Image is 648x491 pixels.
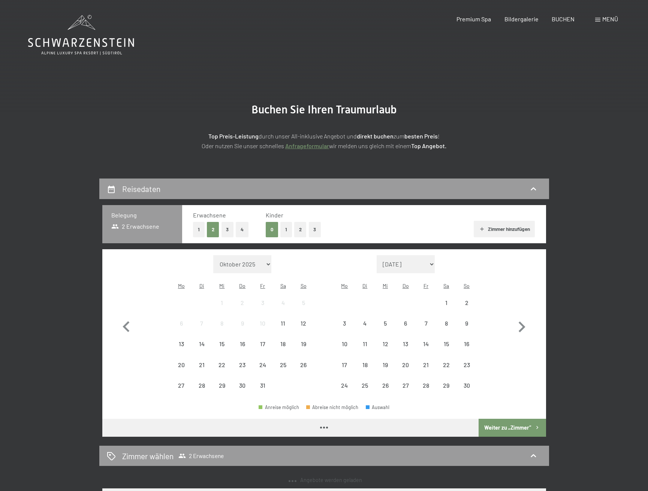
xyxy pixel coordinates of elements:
[253,320,272,339] div: 10
[192,382,211,401] div: 28
[511,255,533,396] button: Nächster Monat
[552,15,575,22] span: BUCHEN
[306,405,359,410] div: Abreise nicht möglich
[213,341,231,360] div: 15
[356,362,374,381] div: 18
[273,313,293,333] div: Sat Oct 11 2025
[253,313,273,333] div: Anreise nicht möglich
[504,15,539,22] a: Bildergalerie
[375,354,395,375] div: Wed Nov 19 2025
[111,211,173,219] h3: Belegung
[416,313,436,333] div: Fri Nov 07 2025
[212,334,232,354] div: Wed Oct 15 2025
[122,451,174,461] h2: Zimmer wählen
[212,354,232,375] div: Anreise nicht möglich
[212,313,232,333] div: Anreise nicht möglich
[395,354,416,375] div: Anreise nicht möglich
[253,375,273,396] div: Anreise nicht möglich
[212,334,232,354] div: Anreise nicht möglich
[457,362,476,381] div: 23
[274,320,292,339] div: 11
[273,334,293,354] div: Anreise nicht möglich
[192,320,211,339] div: 7
[357,132,394,140] strong: direkt buchen
[232,334,253,354] div: Thu Oct 16 2025
[464,283,470,289] abbr: Sonntag
[376,382,395,401] div: 26
[356,341,374,360] div: 11
[456,354,477,375] div: Anreise nicht möglich
[273,313,293,333] div: Anreise nicht möglich
[171,334,192,354] div: Anreise nicht möglich
[457,382,476,401] div: 30
[115,255,137,396] button: Vorheriger Monat
[232,293,253,313] div: Anreise nicht möglich
[602,15,618,22] span: Menü
[355,354,375,375] div: Tue Nov 18 2025
[416,354,436,375] div: Fri Nov 21 2025
[274,341,292,360] div: 18
[293,293,313,313] div: Anreise nicht möglich
[355,354,375,375] div: Anreise nicht möglich
[416,334,436,354] div: Fri Nov 14 2025
[436,313,456,333] div: Sat Nov 08 2025
[376,341,395,360] div: 12
[111,222,160,231] span: 2 Erwachsene
[293,354,313,375] div: Sun Oct 26 2025
[253,334,273,354] div: Anreise nicht möglich
[294,222,307,237] button: 2
[192,313,212,333] div: Tue Oct 07 2025
[334,354,355,375] div: Anreise nicht möglich
[213,300,231,318] div: 1
[253,362,272,381] div: 24
[355,334,375,354] div: Tue Nov 11 2025
[416,334,436,354] div: Anreise nicht möglich
[395,334,416,354] div: Anreise nicht möglich
[355,313,375,333] div: Anreise nicht möglich
[416,320,435,339] div: 7
[355,375,375,396] div: Tue Nov 25 2025
[456,15,491,22] a: Premium Spa
[232,334,253,354] div: Anreise nicht möglich
[457,341,476,360] div: 16
[334,313,355,333] div: Anreise nicht möglich
[456,293,477,313] div: Anreise nicht möglich
[362,283,367,289] abbr: Dienstag
[171,334,192,354] div: Mon Oct 13 2025
[437,320,456,339] div: 8
[171,354,192,375] div: Mon Oct 20 2025
[233,300,252,318] div: 2
[193,222,205,237] button: 1
[375,334,395,354] div: Wed Nov 12 2025
[207,222,219,237] button: 2
[280,283,286,289] abbr: Samstag
[192,375,212,396] div: Tue Oct 28 2025
[355,375,375,396] div: Anreise nicht möglich
[293,354,313,375] div: Anreise nicht möglich
[273,293,293,313] div: Anreise nicht möglich
[395,354,416,375] div: Thu Nov 20 2025
[366,405,390,410] div: Auswahl
[266,211,283,219] span: Kinder
[253,341,272,360] div: 17
[335,341,354,360] div: 10
[232,375,253,396] div: Anreise nicht möglich
[253,313,273,333] div: Fri Oct 10 2025
[199,283,204,289] abbr: Dienstag
[286,476,362,484] div: Angebote werden geladen
[436,334,456,354] div: Anreise nicht möglich
[293,313,313,333] div: Sun Oct 12 2025
[233,382,252,401] div: 30
[416,341,435,360] div: 14
[274,300,292,318] div: 4
[192,334,212,354] div: Tue Oct 14 2025
[232,354,253,375] div: Anreise nicht möglich
[456,313,477,333] div: Anreise nicht möglich
[436,293,456,313] div: Anreise nicht möglich
[424,283,428,289] abbr: Freitag
[232,313,253,333] div: Anreise nicht möglich
[212,375,232,396] div: Anreise nicht möglich
[395,375,416,396] div: Anreise nicht möglich
[212,354,232,375] div: Wed Oct 22 2025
